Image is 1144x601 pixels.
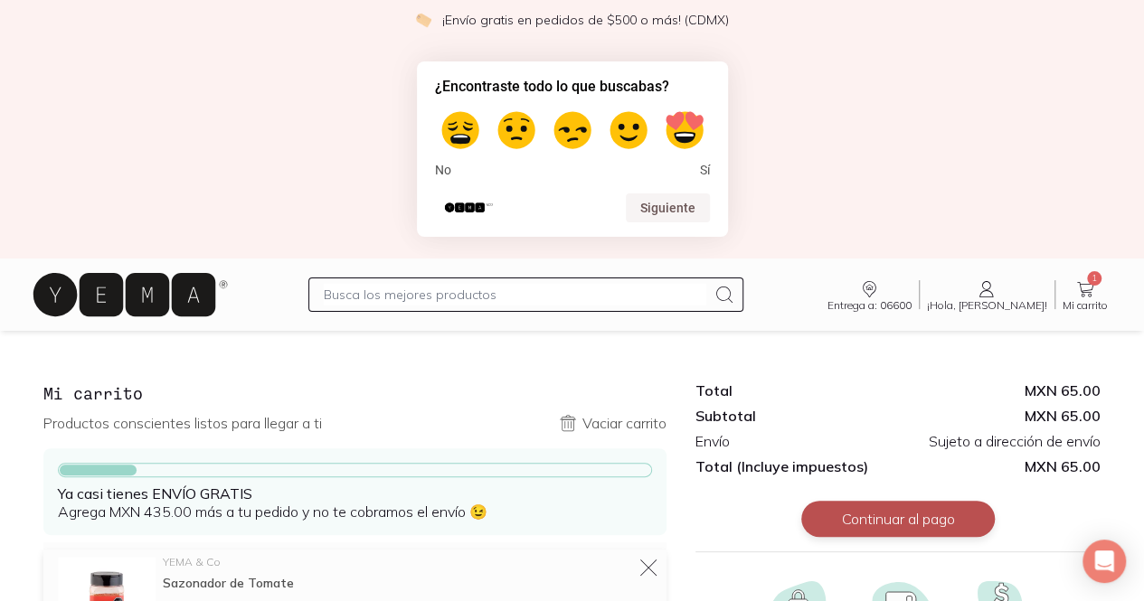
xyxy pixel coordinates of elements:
p: Agrega MXN 435.00 más a tu pedido y no te cobramos el envío 😉 [58,484,652,521]
img: check [415,12,431,28]
div: Total [695,381,898,399]
button: Continuar al pago [801,501,995,537]
div: Open Intercom Messenger [1083,540,1126,583]
button: Siguiente pregunta [626,193,710,222]
input: Busca los mejores productos [324,284,705,305]
h3: Mi carrito [43,381,667,405]
a: Entrega a: 06600 [820,278,919,311]
div: MXN 65.00 [898,407,1101,425]
a: 1Mi carrito [1055,278,1115,311]
strong: Ya casi tienes ENVÍO GRATIS [58,484,252,502]
div: Sazonador de Tomate [163,575,652,591]
p: Productos conscientes listos para llegar a ti [43,414,322,432]
span: Sí [700,163,710,179]
span: 1 [1087,271,1101,286]
span: Entrega a: 06600 [827,300,912,311]
div: MXN 65.00 [898,381,1101,399]
div: Subtotal [695,407,898,425]
span: MXN 65.00 [898,457,1101,475]
span: Mi carrito [1063,300,1108,311]
p: ¡Envío gratis en pedidos de $500 o más! (CDMX) [442,11,729,29]
div: YEMA & Co [163,557,652,568]
div: Total (Incluye impuestos) [695,457,898,475]
div: Sujeto a dirección de envío [898,432,1101,450]
h2: ¿Encontraste todo lo que buscabas? Select an option from 1 to 5, with 1 being No and 5 being Sí [435,76,710,98]
span: No [435,163,451,179]
div: Envío [695,432,898,450]
span: ¡Hola, [PERSON_NAME]! [927,300,1047,311]
a: ¡Hola, [PERSON_NAME]! [920,278,1054,311]
div: ¿Encontraste todo lo que buscabas? Select an option from 1 to 5, with 1 being No and 5 being Sí [435,105,710,179]
p: Vaciar carrito [582,414,667,432]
